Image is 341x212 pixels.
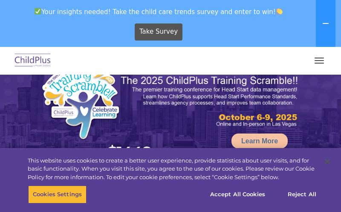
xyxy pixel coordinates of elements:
div: This website uses cookies to create a better user experience, provide statistics about user visit... [28,157,317,182]
span: Take Survey [139,24,178,39]
a: Take Survey [135,23,183,41]
span: Your insights needed! Take the child care trends survey and enter to win! [3,3,314,20]
img: ChildPlus by Procare Solutions [13,51,53,71]
a: Learn More [231,134,288,148]
img: ✅ [35,8,41,15]
button: Close [318,152,337,171]
button: Reject All [275,186,329,203]
button: Accept All Cookies [205,186,270,203]
img: 👏 [276,8,283,15]
button: Cookies Settings [28,186,87,203]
